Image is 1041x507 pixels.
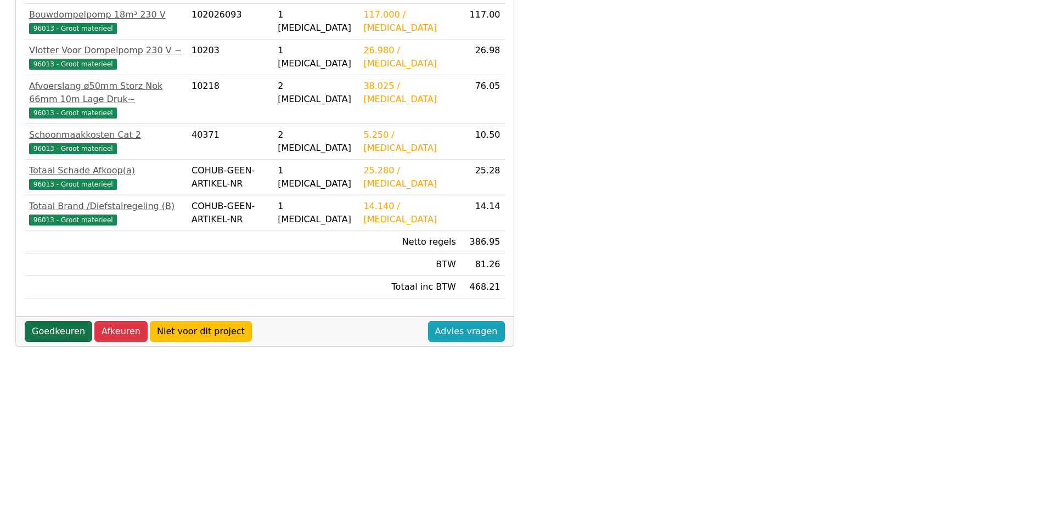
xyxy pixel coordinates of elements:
td: Totaal inc BTW [359,276,460,298]
span: 96013 - Groot materieel [29,23,117,34]
td: 386.95 [460,231,505,253]
div: 1 [MEDICAL_DATA] [278,200,354,226]
span: 96013 - Groot materieel [29,179,117,190]
a: Afkeuren [94,321,148,342]
a: Goedkeuren [25,321,92,342]
span: 96013 - Groot materieel [29,108,117,119]
td: 81.26 [460,253,505,276]
div: 26.980 / [MEDICAL_DATA] [363,44,455,70]
div: 117.000 / [MEDICAL_DATA] [363,8,455,35]
td: COHUB-GEEN-ARTIKEL-NR [187,195,273,231]
div: 1 [MEDICAL_DATA] [278,44,354,70]
a: Niet voor dit project [150,321,252,342]
td: 14.14 [460,195,505,231]
div: 25.280 / [MEDICAL_DATA] [363,164,455,190]
td: 117.00 [460,4,505,40]
a: Afvoerslang ø50mm Storz Nok 66mm 10m Lage Druk~96013 - Groot materieel [29,80,183,119]
div: Totaal Brand /Diefstalregeling (B) [29,200,183,213]
div: Schoonmaakkosten Cat 2 [29,128,183,142]
td: COHUB-GEEN-ARTIKEL-NR [187,160,273,195]
div: Afvoerslang ø50mm Storz Nok 66mm 10m Lage Druk~ [29,80,183,106]
td: 10218 [187,75,273,124]
td: 10203 [187,40,273,75]
span: 96013 - Groot materieel [29,215,117,226]
a: Totaal Brand /Diefstalregeling (B)96013 - Groot materieel [29,200,183,226]
td: 468.21 [460,276,505,298]
span: 96013 - Groot materieel [29,59,117,70]
div: 5.250 / [MEDICAL_DATA] [363,128,455,155]
td: Netto regels [359,231,460,253]
a: Advies vragen [428,321,505,342]
td: 10.50 [460,124,505,160]
div: 1 [MEDICAL_DATA] [278,8,354,35]
div: 2 [MEDICAL_DATA] [278,80,354,106]
a: Totaal Schade Afkoop(a)96013 - Groot materieel [29,164,183,190]
td: 102026093 [187,4,273,40]
td: 26.98 [460,40,505,75]
div: 1 [MEDICAL_DATA] [278,164,354,190]
td: 40371 [187,124,273,160]
div: Vlotter Voor Dompelpomp 230 V ~ [29,44,183,57]
div: 2 [MEDICAL_DATA] [278,128,354,155]
a: Schoonmaakkosten Cat 296013 - Groot materieel [29,128,183,155]
div: 38.025 / [MEDICAL_DATA] [363,80,455,106]
td: 76.05 [460,75,505,124]
td: 25.28 [460,160,505,195]
a: Bouwdompelpomp 18m³ 230 V96013 - Groot materieel [29,8,183,35]
td: BTW [359,253,460,276]
div: 14.140 / [MEDICAL_DATA] [363,200,455,226]
div: Bouwdompelpomp 18m³ 230 V [29,8,183,21]
span: 96013 - Groot materieel [29,143,117,154]
a: Vlotter Voor Dompelpomp 230 V ~96013 - Groot materieel [29,44,183,70]
div: Totaal Schade Afkoop(a) [29,164,183,177]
